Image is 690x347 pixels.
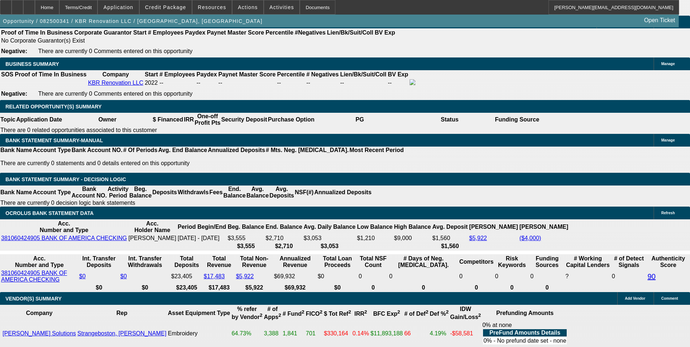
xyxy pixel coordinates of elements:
[387,79,408,87] td: --
[565,273,569,279] span: Refresh to pull Number of Working Capital Lenders
[495,113,540,127] th: Funding Source
[459,255,494,269] th: Competitors
[128,220,177,234] th: Acc. Holder Name
[354,311,367,317] b: IRR
[1,71,14,78] th: SOS
[159,71,195,77] b: # Employees
[103,4,133,10] span: Application
[364,309,367,315] sup: 2
[158,147,208,154] th: Avg. End Balance
[446,309,448,315] sup: 2
[432,220,468,234] th: Avg. Deposit
[356,220,393,234] th: Low Balance
[661,138,675,142] span: Manage
[495,270,529,283] td: 0
[490,330,561,336] b: PreFund Amounts Details
[519,235,541,241] a: ($4,000)
[32,147,71,154] th: Account Type
[223,186,246,199] th: End. Balance
[306,322,323,346] td: 701
[1,48,27,54] b: Negative:
[128,235,177,242] td: [PERSON_NAME]
[116,310,127,316] b: Rep
[120,284,170,291] th: $0
[168,310,230,316] b: Asset Equipment Type
[71,147,123,154] th: Bank Account NO.
[389,255,458,269] th: # Days of Neg. [MEDICAL_DATA].
[159,80,163,86] span: --
[389,270,458,283] td: 0
[269,186,295,199] th: Avg. Deposits
[38,91,192,97] span: There are currently 0 Comments entered on this opportunity
[482,322,567,345] div: 0% at none
[196,79,217,87] td: --
[246,186,269,199] th: Avg. Balance
[469,235,487,241] a: $5,922
[340,79,387,87] td: --
[171,255,203,269] th: Total Deposits
[171,270,203,283] td: $23,405
[530,270,564,283] td: 0
[317,270,358,283] td: $0
[348,309,351,315] sup: 2
[274,273,316,280] div: $69,932
[430,322,449,346] td: 4.19%
[352,322,369,346] td: 0.14%
[209,186,223,199] th: Fees
[303,243,356,250] th: $3,053
[450,306,481,320] b: IDW Gain/Loss
[178,235,227,242] td: [DATE] - [DATE]
[327,29,373,36] b: Lien/Bk/Suit/Coll
[265,235,302,242] td: $2,710
[388,71,408,77] b: BV Exp
[183,113,194,127] th: IRR
[177,186,209,199] th: Withdrawls
[120,273,127,279] a: $0
[129,186,152,199] th: Beg. Balance
[320,309,322,315] sup: 2
[277,80,305,86] div: --
[79,273,86,279] a: $0
[349,147,404,154] th: Most Recent Period
[38,48,192,54] span: There are currently 0 Comments entered on this opportunity
[283,311,304,317] b: # Fund
[148,29,184,36] b: # Employees
[1,270,67,283] a: 381060424905 BANK OF AMERICA CHECKING
[145,71,158,77] b: Start
[232,0,263,14] button: Actions
[120,255,170,269] th: Int. Transfer Withdrawals
[264,322,282,346] td: 3,388
[98,0,139,14] button: Application
[314,186,372,199] th: Annualized Deposits
[5,137,103,143] span: BANK STATEMENT SUMMARY-MANUAL
[450,322,481,346] td: -$58,581
[340,71,386,77] b: Lien/Bk/Suit/Coll
[221,113,267,127] th: Security Deposit
[266,29,293,36] b: Percentile
[277,71,305,77] b: Percentile
[405,113,495,127] th: Status
[611,270,646,283] td: 0
[274,284,316,291] th: $69,932
[373,311,400,317] b: BFC Exp
[203,255,235,269] th: Total Revenue
[370,322,403,346] td: $11,893,188
[203,284,235,291] th: $17,483
[192,0,232,14] button: Resources
[26,310,52,316] b: Company
[398,309,400,315] sup: 2
[207,29,264,36] b: Paynet Master Score
[71,186,107,199] th: Bank Account NO.
[5,296,61,302] span: VENDOR(S) SUMMARY
[317,284,358,291] th: $0
[647,272,655,280] a: 90
[565,255,611,269] th: # Working Capital Lenders
[315,113,404,127] th: PG
[3,18,263,24] span: Opportunity / 082500341 / KBR Renovation LLC / [GEOGRAPHIC_DATA], [GEOGRAPHIC_DATA]
[661,211,675,215] span: Refresh
[227,243,264,250] th: $3,555
[282,322,305,346] td: 1,841
[196,71,217,77] b: Paydex
[267,113,315,127] th: Purchase Option
[102,71,129,77] b: Company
